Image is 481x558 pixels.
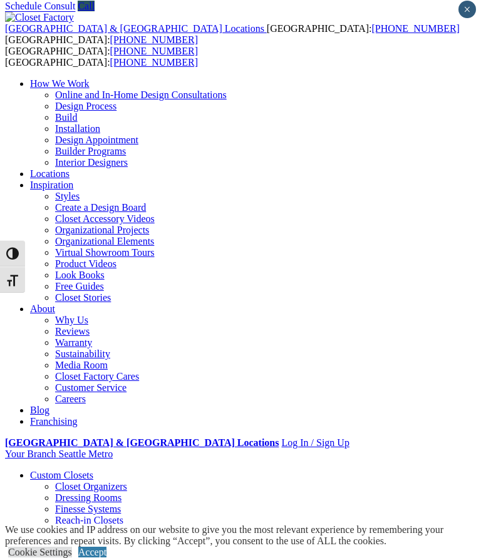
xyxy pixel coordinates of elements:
[30,470,93,480] a: Custom Closets
[78,547,106,557] a: Accept
[110,57,198,68] a: [PHONE_NUMBER]
[55,202,146,213] a: Create a Design Board
[55,315,88,325] a: Why Us
[55,213,155,224] a: Closet Accessory Videos
[55,382,127,393] a: Customer Service
[55,270,105,280] a: Look Books
[55,123,100,134] a: Installation
[55,515,123,525] a: Reach-in Closets
[55,258,116,269] a: Product Videos
[281,437,349,448] a: Log In / Sign Up
[30,78,90,89] a: How We Work
[5,23,264,34] span: [GEOGRAPHIC_DATA] & [GEOGRAPHIC_DATA] Locations
[5,1,75,11] a: Schedule Consult
[55,348,110,359] a: Sustainability
[55,157,128,168] a: Interior Designers
[55,481,127,492] a: Closet Organizers
[78,1,95,11] a: Call
[110,46,198,56] a: [PHONE_NUMBER]
[5,23,267,34] a: [GEOGRAPHIC_DATA] & [GEOGRAPHIC_DATA] Locations
[30,303,55,314] a: About
[458,1,476,18] button: Close
[8,547,72,557] a: Cookie Settings
[110,34,198,45] a: [PHONE_NUMBER]
[30,180,73,190] a: Inspiration
[55,101,116,111] a: Design Process
[55,236,154,246] a: Organizational Elements
[371,23,459,34] a: [PHONE_NUMBER]
[55,134,138,145] a: Design Appointment
[55,146,126,156] a: Builder Programs
[30,168,70,179] a: Locations
[55,191,80,201] a: Styles
[5,449,113,459] a: Your Branch Seattle Metro
[30,416,78,427] a: Franchising
[30,405,49,415] a: Blog
[5,46,198,68] span: [GEOGRAPHIC_DATA]: [GEOGRAPHIC_DATA]:
[55,504,121,514] a: Finesse Systems
[5,12,74,23] img: Closet Factory
[55,371,139,382] a: Closet Factory Cares
[55,360,108,370] a: Media Room
[5,449,56,459] span: Your Branch
[55,247,155,258] a: Virtual Showroom Tours
[55,281,104,292] a: Free Guides
[55,393,86,404] a: Careers
[55,492,122,503] a: Dressing Rooms
[55,112,78,123] a: Build
[55,326,90,337] a: Reviews
[55,225,149,235] a: Organizational Projects
[55,292,111,303] a: Closet Stories
[55,89,227,100] a: Online and In-Home Design Consultations
[55,337,92,348] a: Warranty
[5,437,279,448] a: [GEOGRAPHIC_DATA] & [GEOGRAPHIC_DATA] Locations
[5,23,460,45] span: [GEOGRAPHIC_DATA]: [GEOGRAPHIC_DATA]:
[5,524,481,547] div: We use cookies and IP address on our website to give you the most relevant experience by remember...
[58,449,113,459] span: Seattle Metro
